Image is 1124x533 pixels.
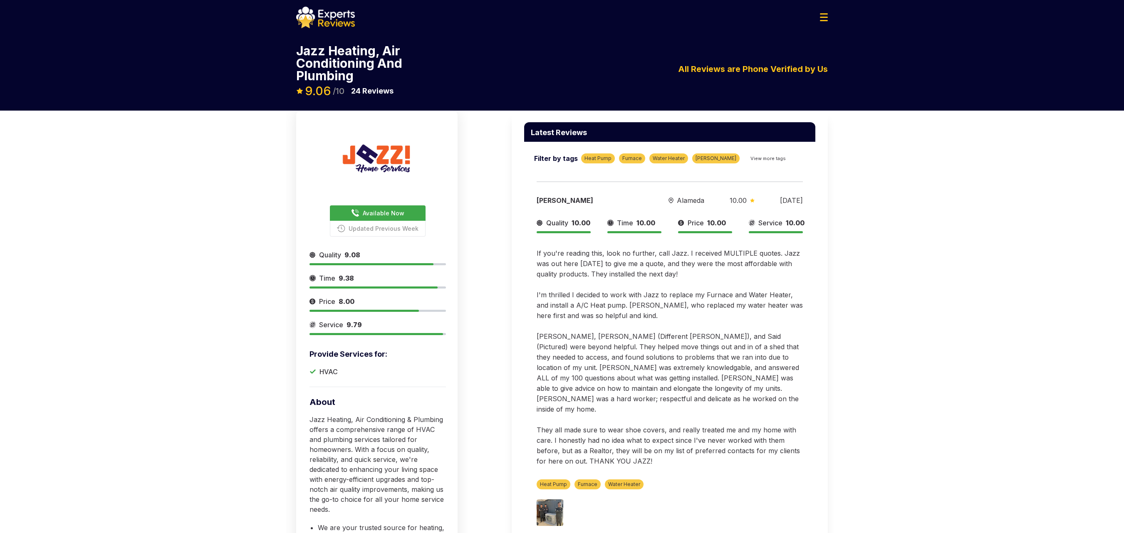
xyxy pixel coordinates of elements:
span: 10.00 [707,219,726,227]
span: 10.00 [730,196,747,205]
button: Available Now [330,205,426,221]
img: slider icon [537,218,543,228]
img: slider icon [607,218,614,228]
span: View more tags [750,155,786,162]
p: Provide Services for: [309,348,446,360]
p: All Reviews are Phone Verified by Us [678,63,828,75]
img: slider icon [309,320,316,330]
button: Updated Previous Week [330,221,426,237]
span: Quality [319,250,341,260]
p: Filter by tags [534,153,578,163]
img: slider icon [749,218,755,228]
span: 9.08 [344,251,360,259]
li: Furnace [619,153,645,163]
li: Heat Pump [581,153,615,163]
img: slider icon [309,250,316,260]
span: Time [617,218,633,228]
img: Menu Icon [820,13,828,21]
span: Service [319,320,343,330]
span: Updated Previous Week [349,224,418,233]
div: [PERSON_NAME] [537,195,643,205]
span: 10.00 [786,219,805,227]
img: slider icon [309,296,316,306]
img: slider icon [309,273,316,283]
span: Service [758,218,782,228]
div: [DATE] [780,195,803,205]
li: Heat Pump [537,479,570,489]
p: Jazz Heating, Air Conditioning & Plumbing offers a comprehensive range of HVAC and plumbing servi... [309,415,446,514]
span: 9.38 [339,274,354,282]
span: 10.00 [636,219,655,227]
li: Water Heater [649,153,688,163]
span: Price [319,296,335,306]
img: slider icon [668,197,673,204]
span: Alameda [677,195,704,205]
p: Reviews [351,85,394,97]
p: Jazz Heating, Air Conditioning and Plumbing [296,44,458,82]
li: [PERSON_NAME] [692,153,740,163]
img: buttonPhoneIcon [337,225,345,232]
span: Price [688,218,704,228]
img: slider icon [750,198,755,202]
span: If you're reading this, look no further, call Jazz. I received MULTIPLE quotes. Jazz was out here... [537,249,803,465]
span: 8.00 [339,297,354,306]
span: /10 [333,87,344,95]
img: slider icon [678,218,684,228]
li: Furnace [574,479,601,489]
span: 24 [351,86,361,95]
span: Available Now [363,209,404,217]
span: 9.79 [347,321,362,329]
img: logo [296,7,355,28]
p: Latest Reviews [531,129,587,136]
span: 9.06 [305,84,331,98]
span: 10.00 [572,219,590,227]
img: Image 1 [537,499,563,526]
p: HVAC [319,367,338,377]
span: Time [319,273,335,283]
span: Quality [546,218,568,228]
p: About [309,396,446,408]
img: buttonPhoneIcon [351,209,359,217]
li: Water Heater [605,479,644,489]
